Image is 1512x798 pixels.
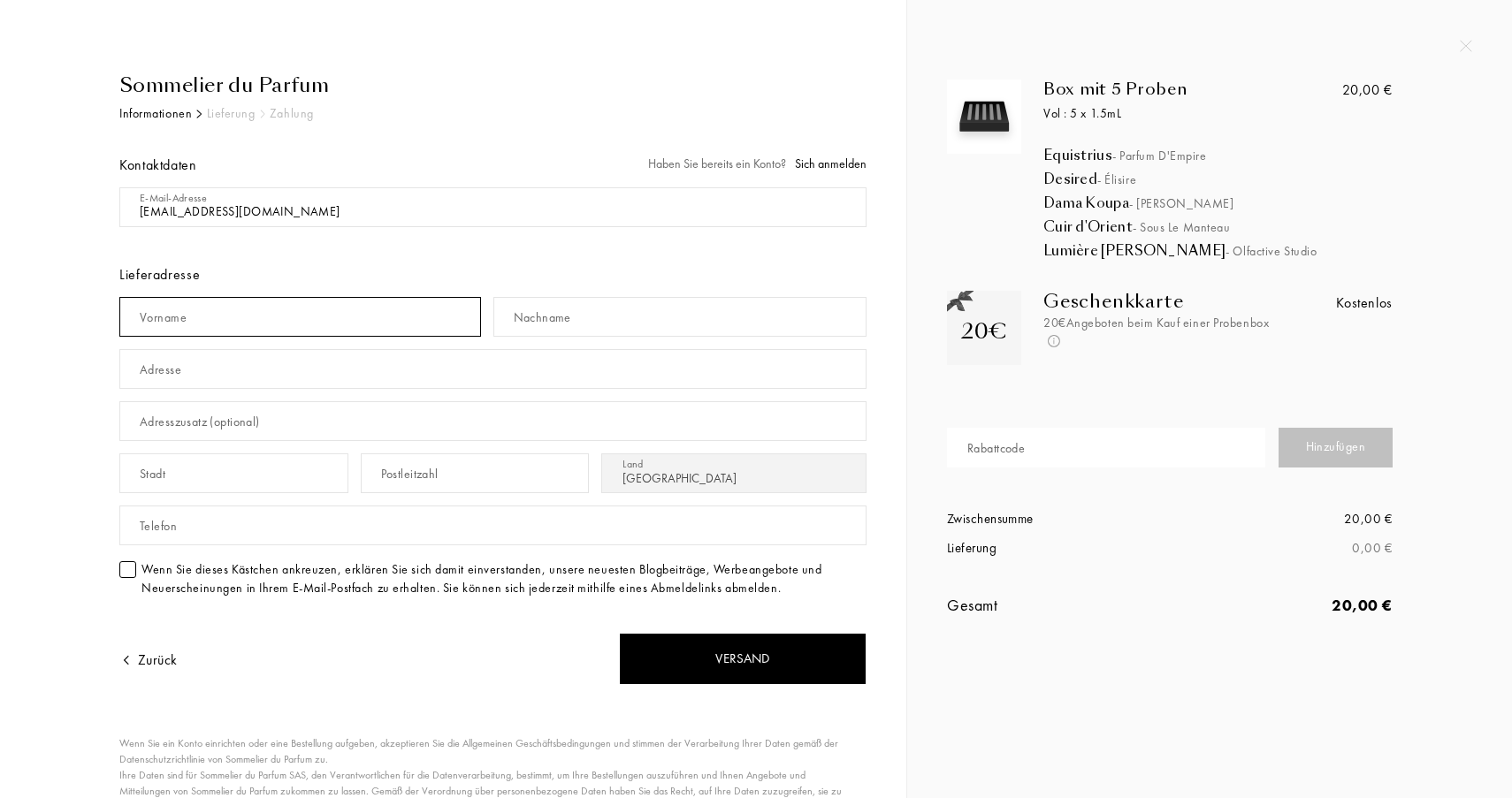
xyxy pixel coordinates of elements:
[1048,335,1060,347] img: info_voucher.png
[1043,104,1318,123] div: Vol : 5 x 1.5mL
[119,71,867,100] div: Sommelier du Parfum
[196,110,202,118] img: arr_black.svg
[1226,243,1317,259] span: - Olfactive Studio
[1170,593,1393,617] div: 20,00 €
[1043,218,1428,236] div: Cuir d'Orient
[1043,147,1428,164] div: Equistrius
[514,308,571,327] div: Nachname
[1043,171,1428,188] div: Desired
[1043,194,1428,212] div: Dama Koupa
[947,593,1170,617] div: Gesamt
[207,104,256,123] div: Lieferung
[1336,293,1393,314] div: Kostenlos
[1097,171,1136,187] span: - Élisire
[1460,40,1472,52] img: quit_onboard.svg
[140,517,177,536] div: Telefon
[1342,80,1393,101] div: 20,00 €
[119,653,134,667] img: arrow.png
[648,155,867,173] div: Haben Sie bereits ein Konto?
[119,650,178,671] div: Zurück
[961,315,1007,347] div: 20€
[1279,428,1394,467] div: Hinzufügen
[140,190,207,206] div: E-Mail-Adresse
[1170,538,1393,559] div: 0,00 €
[947,291,974,313] img: gift_n.png
[140,413,260,431] div: Adresszusatz (optional)
[140,361,181,379] div: Adresse
[951,84,1017,149] img: box_5.svg
[947,509,1170,529] div: Zwischensumme
[119,264,867,285] div: Lieferadresse
[1112,148,1207,163] span: - Parfum d'Empire
[1043,80,1318,99] div: Box mit 5 Proben
[270,104,314,123] div: Zahlung
[1043,314,1281,351] div: 20€ Angeboten beim Kauf einer Probenbox
[947,538,1170,559] div: Lieferung
[1133,219,1231,235] span: - Sous le Manteau
[619,633,867,685] div: Versand
[1170,509,1393,529] div: 20,00 €
[795,156,867,171] span: Sich anmelden
[1043,242,1428,260] div: Lumière [PERSON_NAME]
[119,155,197,176] div: Kontaktdaten
[967,439,1025,458] div: Rabattcode
[119,104,192,123] div: Informationen
[141,560,867,597] div: Wenn Sie dieses Kästchen ankreuzen, erklären Sie sich damit einverstanden, unsere neuesten Blogbe...
[260,110,265,118] img: arr_grey.svg
[140,308,187,327] div: Vorname
[140,465,165,483] div: Stadt
[1129,195,1233,211] span: - [PERSON_NAME]
[622,456,643,472] div: Land
[1043,291,1281,312] div: Geschenkkarte
[381,465,439,483] div: Postleitzahl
